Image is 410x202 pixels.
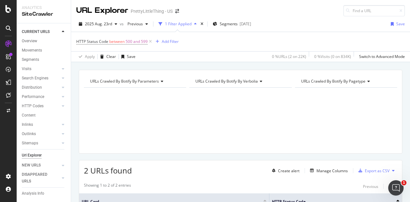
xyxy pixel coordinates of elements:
[199,21,205,27] div: times
[22,38,37,44] div: Overview
[22,162,41,169] div: NEW URLS
[85,21,112,27] span: 2025 Aug. 23rd
[22,152,42,159] div: Url Explorer
[22,56,66,63] a: Segments
[278,168,299,174] div: Create alert
[85,54,95,59] div: Apply
[269,166,299,176] button: Create alert
[22,75,60,82] a: Search Engines
[89,76,180,86] h4: URLs Crawled By Botify By parameters
[76,52,95,62] button: Apply
[125,21,143,27] span: Previous
[165,21,192,27] div: 1 Filter Applied
[307,167,348,174] button: Manage Columns
[314,54,351,59] div: 0 % Visits ( 0 on 834K )
[357,52,405,62] button: Switch to Advanced Mode
[22,140,38,147] div: Sitemaps
[22,131,60,137] a: Outlinks
[363,184,378,189] div: Previous
[22,93,60,100] a: Performance
[365,168,389,174] div: Export as CSV
[22,28,50,35] div: CURRENT URLS
[22,171,54,185] div: DISAPPEARED URLS
[125,19,151,29] button: Previous
[316,168,348,174] div: Manage Columns
[22,121,33,128] div: Inlinks
[22,56,39,63] div: Segments
[119,52,135,62] button: Save
[22,162,60,169] a: NEW URLS
[90,78,159,84] span: URLs Crawled By Botify By parameters
[22,38,66,44] a: Overview
[22,84,42,91] div: Distribution
[401,180,406,185] span: 1
[356,166,389,176] button: Export as CSV
[300,76,391,86] h4: URLs Crawled By Botify By pagetype
[301,78,365,84] span: URLs Crawled By Botify By pagetype
[396,21,405,27] div: Save
[22,93,44,100] div: Performance
[388,180,404,196] iframe: Intercom live chat
[156,19,199,29] button: 1 Filter Applied
[126,37,148,46] span: 500 and 599
[162,39,179,44] div: Add Filter
[127,54,135,59] div: Save
[240,21,251,27] div: [DATE]
[22,103,60,109] a: HTTP Codes
[98,52,116,62] button: Clear
[84,182,131,190] div: Showing 1 to 2 of 2 entries
[22,75,48,82] div: Search Engines
[220,21,238,27] span: Segments
[22,5,66,11] div: Analytics
[76,5,128,16] div: URL Explorer
[22,171,60,185] a: DISAPPEARED URLS
[106,54,116,59] div: Clear
[22,112,66,119] a: Content
[22,103,44,109] div: HTTP Codes
[22,190,44,197] div: Analysis Info
[153,38,179,45] button: Add Filter
[120,21,125,27] span: vs
[22,112,36,119] div: Content
[210,19,254,29] button: Segments[DATE]
[76,39,108,44] span: HTTP Status Code
[22,190,66,197] a: Analysis Info
[131,8,173,14] div: PrettyLittleThing - US
[22,140,60,147] a: Sitemaps
[22,66,60,72] a: Visits
[76,19,120,29] button: 2025 Aug. 23rd
[22,131,36,137] div: Outlinks
[22,28,60,35] a: CURRENT URLS
[22,152,66,159] a: Url Explorer
[175,9,179,13] div: arrow-right-arrow-left
[272,54,306,59] div: 0 % URLs ( 2 on 22K )
[22,66,31,72] div: Visits
[195,78,258,84] span: URLs Crawled By Botify By verbolia
[22,47,66,54] a: Movements
[363,182,378,190] button: Previous
[109,39,125,44] span: between
[84,165,132,176] span: 2 URLs found
[343,5,405,16] input: Find a URL
[22,84,60,91] a: Distribution
[22,47,42,54] div: Movements
[194,76,286,86] h4: URLs Crawled By Botify By verbolia
[388,19,405,29] button: Save
[22,121,60,128] a: Inlinks
[22,11,66,18] div: SiteCrawler
[359,54,405,59] div: Switch to Advanced Mode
